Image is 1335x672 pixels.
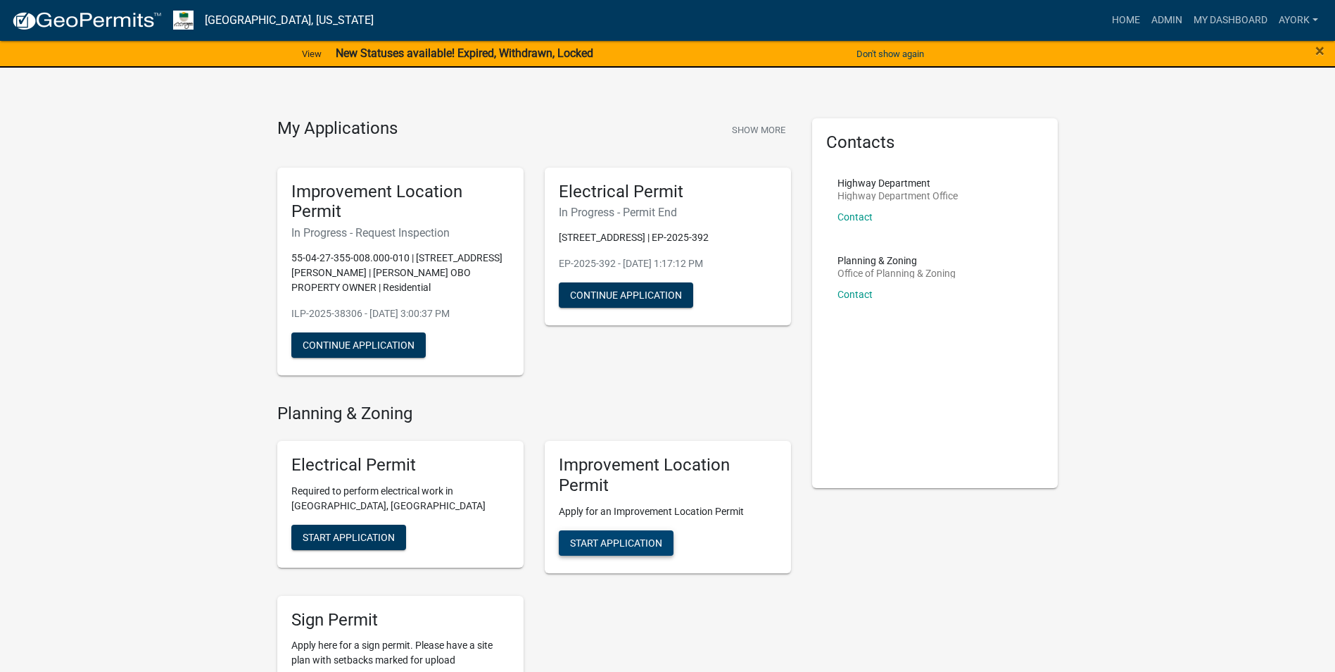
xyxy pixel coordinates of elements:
[296,42,327,66] a: View
[277,404,791,424] h4: Planning & Zoning
[277,118,398,139] h4: My Applications
[559,230,777,245] p: [STREET_ADDRESS] | EP-2025-392
[851,42,930,66] button: Don't show again
[559,504,777,519] p: Apply for an Improvement Location Permit
[826,132,1044,153] h5: Contacts
[837,178,958,188] p: Highway Department
[291,484,510,514] p: Required to perform electrical work in [GEOGRAPHIC_DATA], [GEOGRAPHIC_DATA]
[291,182,510,223] h5: Improvement Location Permit
[291,638,510,668] p: Apply here for a sign permit. Please have a site plan with setbacks marked for upload
[1106,7,1146,34] a: Home
[205,8,374,32] a: [GEOGRAPHIC_DATA], [US_STATE]
[336,46,593,60] strong: New Statuses available! Expired, Withdrawn, Locked
[303,531,395,542] span: Start Application
[1315,42,1324,59] button: Close
[291,525,406,550] button: Start Application
[570,537,662,548] span: Start Application
[559,256,777,271] p: EP-2025-392 - [DATE] 1:17:12 PM
[291,306,510,321] p: ILP-2025-38306 - [DATE] 3:00:37 PM
[291,455,510,475] h5: Electrical Permit
[1315,41,1324,61] span: ×
[559,530,673,556] button: Start Application
[291,332,426,358] button: Continue Application
[726,118,791,142] button: Show More
[559,455,777,496] h5: Improvement Location Permit
[291,610,510,630] h5: Sign Permit
[1273,7,1324,34] a: ayork
[291,226,510,239] h6: In Progress - Request Inspection
[1146,7,1188,34] a: Admin
[837,268,956,278] p: Office of Planning & Zoning
[559,282,693,308] button: Continue Application
[173,11,194,30] img: Morgan County, Indiana
[559,182,777,202] h5: Electrical Permit
[837,289,873,300] a: Contact
[559,206,777,219] h6: In Progress - Permit End
[837,191,958,201] p: Highway Department Office
[837,256,956,266] p: Planning & Zoning
[837,211,873,223] a: Contact
[1188,7,1273,34] a: My Dashboard
[291,251,510,295] p: 55-04-27-355-008.000-010 | [STREET_ADDRESS][PERSON_NAME] | [PERSON_NAME] OBO PROPERTY OWNER | Res...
